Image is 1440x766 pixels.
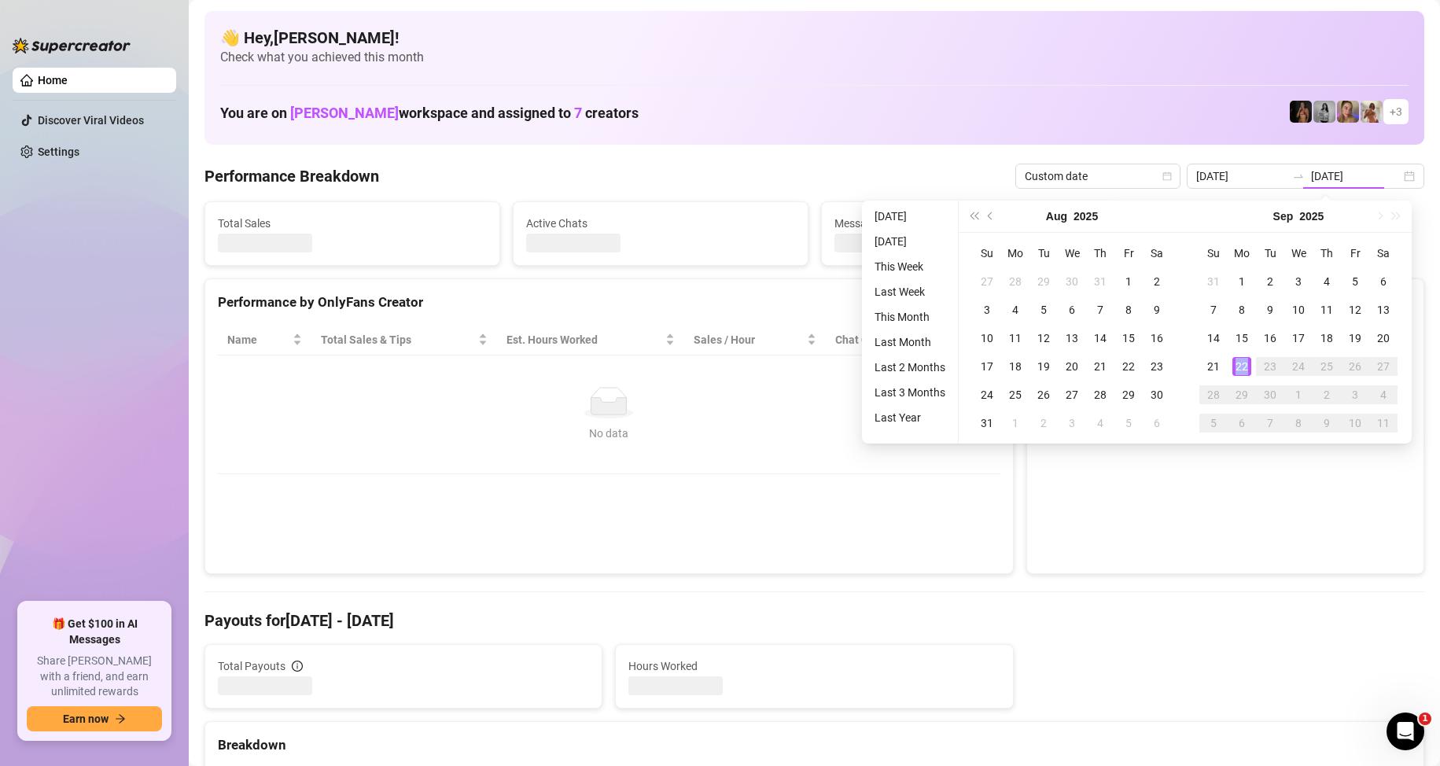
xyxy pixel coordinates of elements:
h4: Payouts for [DATE] - [DATE] [204,609,1424,632]
span: Chat Conversion [835,331,978,348]
div: Breakdown [218,735,1411,756]
h4: 👋 Hey, [PERSON_NAME] ! [220,27,1409,49]
th: Sales / Hour [684,325,826,355]
div: Performance by OnlyFans Creator [218,292,1000,313]
span: arrow-right [115,713,126,724]
span: Active Chats [526,215,795,232]
span: Share [PERSON_NAME] with a friend, and earn unlimited rewards [27,654,162,700]
img: logo-BBDzfeDw.svg [13,38,131,53]
span: 7 [574,105,582,121]
span: calendar [1162,171,1172,181]
button: Earn nowarrow-right [27,706,162,731]
span: Total Sales & Tips [321,331,475,348]
span: Custom date [1025,164,1171,188]
input: Start date [1196,168,1286,185]
span: Messages Sent [834,215,1103,232]
div: Est. Hours Worked [506,331,662,348]
span: + 3 [1390,103,1402,120]
span: Earn now [63,713,109,725]
span: Total Sales [218,215,487,232]
img: Cherry [1337,101,1359,123]
span: 🎁 Get $100 in AI Messages [27,617,162,647]
th: Name [218,325,311,355]
span: Sales / Hour [694,331,804,348]
span: Name [227,331,289,348]
div: No data [234,425,985,442]
input: End date [1311,168,1401,185]
th: Chat Conversion [826,325,1000,355]
span: 1 [1419,713,1431,725]
a: Settings [38,145,79,158]
iframe: Intercom live chat [1387,713,1424,750]
span: Total Payouts [218,657,285,675]
img: Green [1361,101,1383,123]
span: to [1292,170,1305,182]
img: D [1290,101,1312,123]
a: Discover Viral Videos [38,114,144,127]
span: swap-right [1292,170,1305,182]
h4: Performance Breakdown [204,165,379,187]
span: Hours Worked [628,657,1000,675]
th: Total Sales & Tips [311,325,497,355]
a: Home [38,74,68,87]
span: info-circle [292,661,303,672]
img: A [1313,101,1335,123]
div: Sales by OnlyFans Creator [1040,292,1411,313]
h1: You are on workspace and assigned to creators [220,105,639,122]
span: [PERSON_NAME] [290,105,399,121]
span: Check what you achieved this month [220,49,1409,66]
